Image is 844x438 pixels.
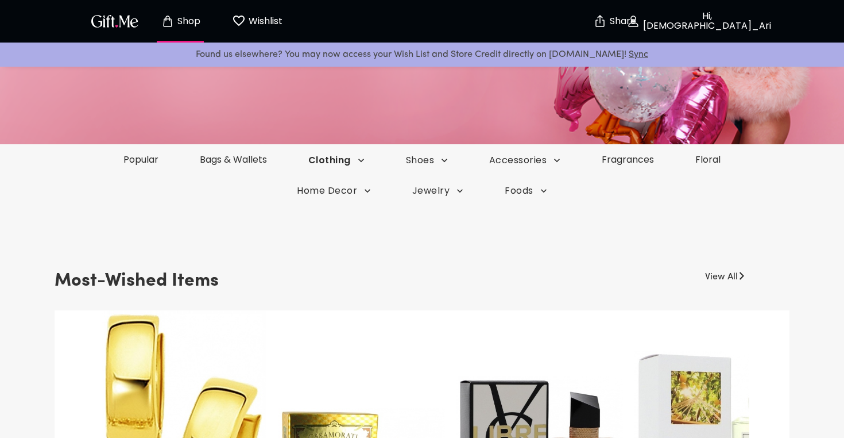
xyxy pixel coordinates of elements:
button: GiftMe Logo [88,14,142,28]
img: GiftMe Logo [89,13,141,29]
a: Floral [675,153,741,166]
p: Found us elsewhere? You may now access your Wish List and Store Credit directly on [DOMAIN_NAME]! [9,47,835,62]
img: secure [593,14,607,28]
span: Shoes [406,154,448,167]
h3: Most-Wished Items [55,266,219,297]
p: Wishlist [246,14,282,29]
span: Foods [505,185,547,197]
span: Home Decor [297,185,371,197]
span: Clothing [308,154,365,167]
a: Popular [103,153,179,166]
a: Sync [629,50,648,59]
button: Hi, [DEMOGRAPHIC_DATA]_Ari [641,3,756,40]
p: Hi, [DEMOGRAPHIC_DATA]_Ari [640,11,771,31]
span: Accessories [489,154,560,167]
button: Shoes [385,154,469,167]
p: Share [607,17,636,26]
a: Bags & Wallets [179,153,288,166]
button: Wishlist page [226,3,289,40]
button: Home Decor [276,185,392,197]
button: Foods [484,185,567,197]
p: Shop [175,17,200,26]
button: Share [594,1,634,41]
button: Clothing [288,154,385,167]
button: Jewelry [392,185,484,197]
span: Jewelry [412,185,463,197]
button: Store page [149,3,212,40]
a: View All [705,266,738,284]
a: Fragrances [581,153,675,166]
button: Accessories [469,154,581,167]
